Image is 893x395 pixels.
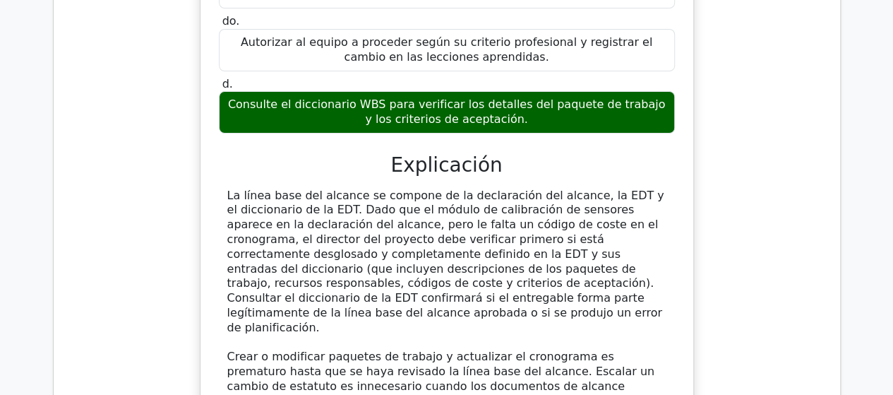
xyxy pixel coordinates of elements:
font: do. [222,14,240,28]
font: Explicación [390,153,502,177]
font: Autorizar al equipo a proceder según su criterio profesional y registrar el cambio en las leccion... [241,35,652,64]
font: d. [222,77,233,90]
font: Consulte el diccionario WBS para verificar los detalles del paquete de trabajo y los criterios de... [228,98,665,126]
font: La línea base del alcance se compone de la declaración del alcance, la EDT y el diccionario de la... [227,189,664,334]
